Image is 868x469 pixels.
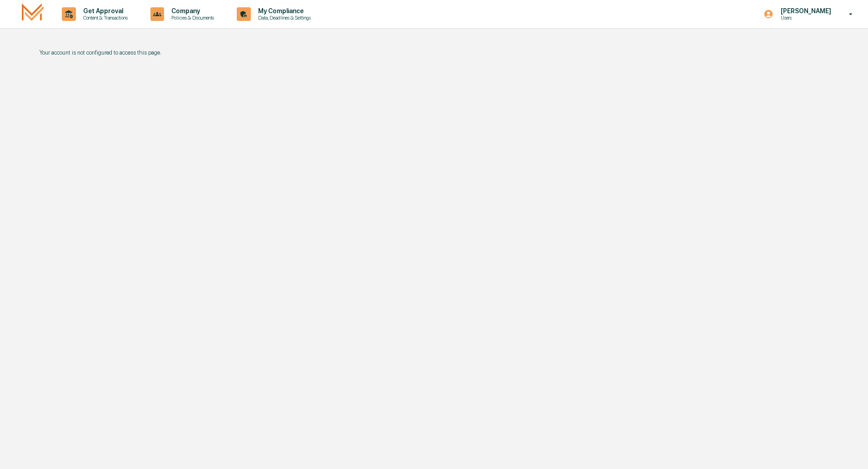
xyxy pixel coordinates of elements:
[76,7,132,15] p: Get Approval
[22,3,44,25] img: logo
[773,7,836,15] p: [PERSON_NAME]
[164,15,219,21] p: Policies & Documents
[773,15,836,21] p: Users
[251,15,315,21] p: Data, Deadlines & Settings
[164,7,219,15] p: Company
[251,7,315,15] p: My Compliance
[40,49,821,56] p: Your account is not configured to access this page.
[76,15,132,21] p: Content & Transactions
